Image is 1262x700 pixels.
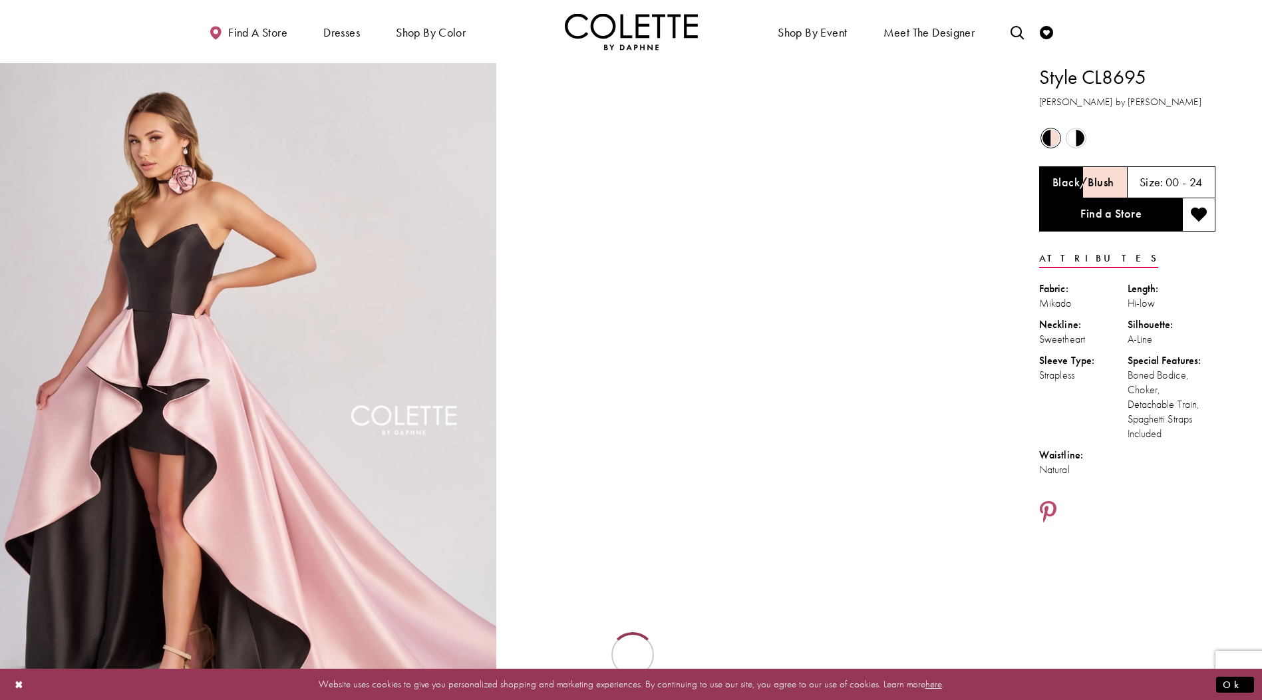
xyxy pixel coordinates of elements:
div: Silhouette: [1128,317,1216,332]
a: here [925,677,942,691]
a: Attributes [1039,249,1158,268]
div: Neckline: [1039,317,1128,332]
span: Shop By Event [774,13,850,50]
img: Colette by Daphne [565,13,698,50]
a: Visit Home Page [565,13,698,50]
div: Sleeve Type: [1039,353,1128,368]
div: Fabric: [1039,281,1128,296]
button: Submit Dialog [1216,676,1254,693]
div: A-Line [1128,332,1216,347]
div: Hi-low [1128,296,1216,311]
div: Black/Blush [1039,126,1062,150]
div: Product color controls state depends on size chosen [1039,126,1215,151]
div: Special Features: [1128,353,1216,368]
div: Strapless [1039,368,1128,383]
div: Waistline: [1039,448,1128,462]
div: Natural [1039,462,1128,477]
button: Close Dialog [8,673,31,696]
h3: [PERSON_NAME] by [PERSON_NAME] [1039,94,1215,110]
span: Dresses [320,13,363,50]
span: Find a store [228,26,287,39]
p: Website uses cookies to give you personalized shopping and marketing experiences. By continuing t... [96,675,1166,693]
a: Share using Pinterest - Opens in new tab [1039,500,1057,526]
a: Check Wishlist [1036,13,1056,50]
span: Dresses [323,26,360,39]
h1: Style CL8695 [1039,63,1215,91]
span: Shop by color [396,26,466,39]
video: Style CL8695 Colette by Daphne #1 autoplay loop mute video [503,63,999,311]
div: Sweetheart [1039,332,1128,347]
a: Find a Store [1039,198,1182,232]
span: Meet the designer [883,26,975,39]
h5: 00 - 24 [1166,176,1203,189]
a: Toggle search [1007,13,1027,50]
span: Size: [1140,174,1164,190]
div: Black/White [1064,126,1088,150]
a: Meet the designer [880,13,979,50]
div: Length: [1128,281,1216,296]
span: Shop by color [393,13,469,50]
span: Shop By Event [778,26,847,39]
button: Add to wishlist [1182,198,1215,232]
h5: Chosen color [1052,176,1114,189]
div: Mikado [1039,296,1128,311]
a: Find a store [206,13,291,50]
div: Boned Bodice, Choker, Detachable Train, Spaghetti Straps Included [1128,368,1216,441]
